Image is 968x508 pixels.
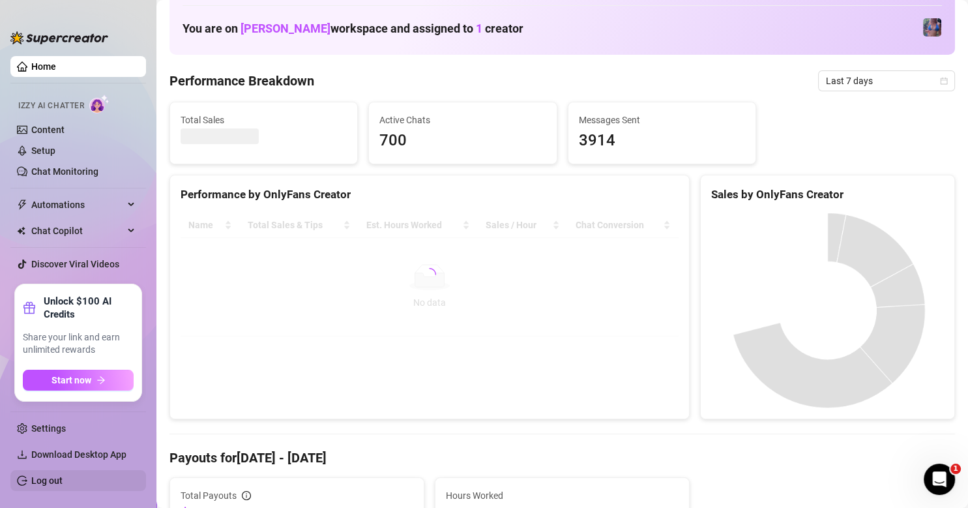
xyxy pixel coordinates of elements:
[10,31,108,44] img: logo-BBDzfeDw.svg
[96,376,106,385] span: arrow-right
[579,128,745,153] span: 3914
[31,125,65,135] a: Content
[579,113,745,127] span: Messages Sent
[44,295,134,321] strong: Unlock $100 AI Credits
[51,375,91,385] span: Start now
[241,22,330,35] span: [PERSON_NAME]
[181,186,679,203] div: Performance by OnlyFans Creator
[31,166,98,177] a: Chat Monitoring
[31,220,124,241] span: Chat Copilot
[31,423,66,434] a: Settings
[181,488,237,503] span: Total Payouts
[17,449,27,460] span: download
[31,194,124,215] span: Automations
[31,259,119,269] a: Discover Viral Videos
[18,100,84,112] span: Izzy AI Chatter
[379,128,546,153] span: 700
[924,464,955,495] iframe: Intercom live chat
[23,331,134,357] span: Share your link and earn unlimited rewards
[242,491,251,500] span: info-circle
[826,71,947,91] span: Last 7 days
[31,449,126,460] span: Download Desktop App
[31,475,63,486] a: Log out
[181,113,347,127] span: Total Sales
[923,18,941,37] img: Jaylie
[476,22,482,35] span: 1
[950,464,961,474] span: 1
[17,226,25,235] img: Chat Copilot
[446,488,679,503] span: Hours Worked
[169,449,955,467] h4: Payouts for [DATE] - [DATE]
[940,77,948,85] span: calendar
[31,145,55,156] a: Setup
[169,72,314,90] h4: Performance Breakdown
[23,370,134,391] button: Start nowarrow-right
[31,61,56,72] a: Home
[711,186,944,203] div: Sales by OnlyFans Creator
[23,301,36,314] span: gift
[89,95,110,113] img: AI Chatter
[183,22,523,36] h1: You are on workspace and assigned to creator
[17,200,27,210] span: thunderbolt
[420,265,439,284] span: loading
[379,113,546,127] span: Active Chats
